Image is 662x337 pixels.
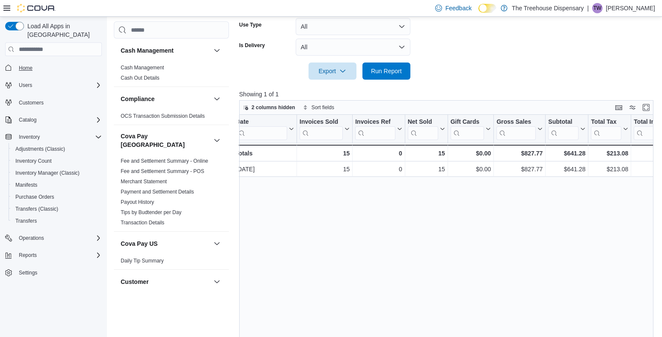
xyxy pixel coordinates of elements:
[239,90,658,98] p: Showing 1 of 1
[121,239,210,248] button: Cova Pay US
[2,232,105,244] button: Operations
[296,39,410,56] button: All
[591,148,628,158] div: $213.08
[121,179,167,185] a: Merchant Statement
[592,3,603,13] div: Tina Wilkins
[300,102,338,113] button: Sort fields
[12,216,102,226] span: Transfers
[9,155,105,167] button: Inventory Count
[2,114,105,126] button: Catalog
[12,168,83,178] a: Inventory Manager (Classic)
[512,3,584,13] p: The Treehouse Dispensary
[121,168,204,175] span: Fee and Settlement Summary - POS
[19,235,44,242] span: Operations
[9,179,105,191] button: Manifests
[114,256,229,269] div: Cova Pay US
[300,118,350,140] button: Invoices Sold
[12,180,102,190] span: Manifests
[312,104,334,111] span: Sort fields
[12,144,102,154] span: Adjustments (Classic)
[606,3,655,13] p: [PERSON_NAME]
[15,206,58,212] span: Transfers (Classic)
[2,266,105,279] button: Settings
[591,118,628,140] button: Total Tax
[12,192,102,202] span: Purchase Orders
[15,132,43,142] button: Inventory
[355,164,402,175] div: 0
[19,269,37,276] span: Settings
[12,204,62,214] a: Transfers (Classic)
[627,102,638,113] button: Display options
[12,156,55,166] a: Inventory Count
[19,134,40,140] span: Inventory
[9,167,105,179] button: Inventory Manager (Classic)
[450,118,484,126] div: Gift Cards
[12,168,102,178] span: Inventory Manager (Classic)
[2,79,105,91] button: Users
[548,164,585,175] div: $641.28
[641,102,651,113] button: Enter fullscreen
[614,102,624,113] button: Keyboard shortcuts
[355,118,402,140] button: Invoices Ref
[121,178,167,185] span: Merchant Statement
[212,45,222,56] button: Cash Management
[121,46,210,55] button: Cash Management
[300,118,343,126] div: Invoices Sold
[15,233,102,243] span: Operations
[407,118,438,140] div: Net Sold
[309,63,356,80] button: Export
[15,268,41,278] a: Settings
[15,63,36,73] a: Home
[212,135,222,146] button: Cova Pay [GEOGRAPHIC_DATA]
[12,192,58,202] a: Purchase Orders
[236,118,287,126] div: Date
[15,80,102,90] span: Users
[591,118,621,126] div: Total Tax
[591,118,621,140] div: Total Tax
[121,75,160,81] a: Cash Out Details
[371,67,402,75] span: Run Report
[12,156,102,166] span: Inventory Count
[594,3,602,13] span: TW
[24,22,102,39] span: Load All Apps in [GEOGRAPHIC_DATA]
[240,102,299,113] button: 2 columns hidden
[239,42,265,49] label: Is Delivery
[236,118,294,140] button: Date
[15,132,102,142] span: Inventory
[121,113,205,119] a: OCS Transaction Submission Details
[496,164,543,175] div: $827.77
[121,209,181,215] a: Tips by Budtender per Day
[9,143,105,155] button: Adjustments (Classic)
[300,164,350,175] div: 15
[496,118,536,140] div: Gross Sales
[2,131,105,143] button: Inventory
[19,99,44,106] span: Customers
[19,65,33,72] span: Home
[300,118,343,140] div: Invoices Sold
[15,62,102,73] span: Home
[12,144,68,154] a: Adjustments (Classic)
[445,4,472,12] span: Feedback
[587,3,589,13] p: |
[121,220,164,226] a: Transaction Details
[236,118,287,140] div: Date
[121,189,194,195] a: Payment and Settlement Details
[114,63,229,86] div: Cash Management
[121,219,164,226] span: Transaction Details
[17,4,56,12] img: Cova
[121,95,210,103] button: Compliance
[252,104,295,111] span: 2 columns hidden
[212,239,222,249] button: Cova Pay US
[355,118,395,140] div: Invoices Ref
[12,204,102,214] span: Transfers (Classic)
[15,98,47,108] a: Customers
[2,96,105,109] button: Customers
[121,239,157,248] h3: Cova Pay US
[15,158,52,164] span: Inventory Count
[300,148,350,158] div: 15
[548,148,585,158] div: $641.28
[212,277,222,287] button: Customer
[15,97,102,108] span: Customers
